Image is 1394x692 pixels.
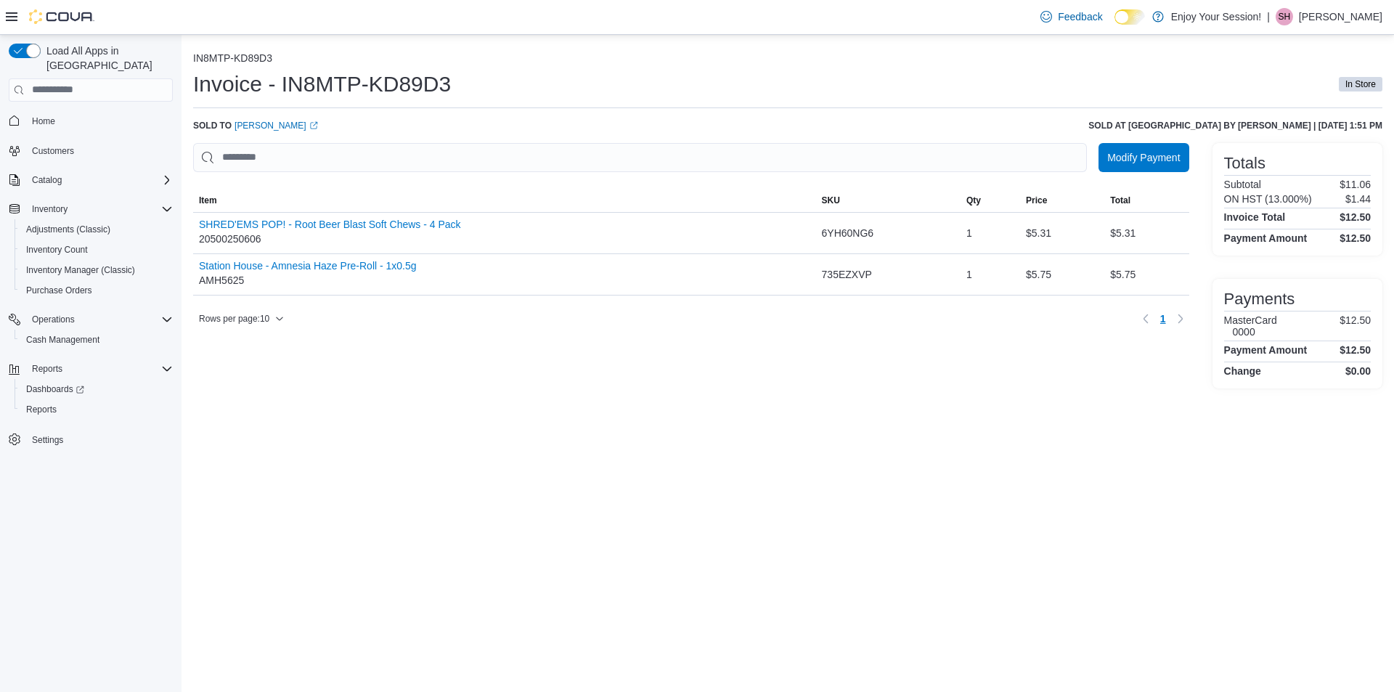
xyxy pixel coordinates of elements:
[961,189,1020,212] button: Qty
[20,261,173,279] span: Inventory Manager (Classic)
[199,219,461,230] button: SHRED'EMS POP! - Root Beer Blast Soft Chews - 4 Pack
[1154,307,1172,330] button: Page 1 of 1
[26,171,68,189] button: Catalog
[199,219,461,248] div: 20500250606
[29,9,94,24] img: Cova
[961,260,1020,289] div: 1
[193,143,1087,172] input: This is a search bar. As you type, the results lower in the page will automatically filter.
[1224,211,1286,223] h4: Invoice Total
[32,115,55,127] span: Home
[1340,211,1371,223] h4: $12.50
[3,199,179,219] button: Inventory
[1276,8,1293,25] div: Scott Harrocks
[1224,290,1295,308] h3: Payments
[1345,78,1376,91] span: In Store
[1154,307,1172,330] ul: Pagination for table: MemoryTable from EuiInMemoryTable
[20,282,173,299] span: Purchase Orders
[26,311,173,328] span: Operations
[235,120,318,131] a: [PERSON_NAME]External link
[41,44,173,73] span: Load All Apps in [GEOGRAPHIC_DATA]
[26,360,68,378] button: Reports
[1058,9,1102,24] span: Feedback
[1224,193,1312,205] h6: ON HST (13.000%)
[822,195,840,206] span: SKU
[1345,365,1371,377] h4: $0.00
[20,221,116,238] a: Adjustments (Classic)
[1099,143,1189,172] button: Modify Payment
[822,266,872,283] span: 735EZXVP
[1340,232,1371,244] h4: $12.50
[1267,8,1270,25] p: |
[199,260,417,272] button: Station House - Amnesia Haze Pre-Roll - 1x0.5g
[20,282,98,299] a: Purchase Orders
[3,359,179,379] button: Reports
[26,200,73,218] button: Inventory
[1224,155,1265,172] h3: Totals
[961,219,1020,248] div: 1
[26,113,61,130] a: Home
[20,380,173,398] span: Dashboards
[816,189,961,212] button: SKU
[1224,365,1261,377] h4: Change
[1279,8,1291,25] span: SH
[199,195,217,206] span: Item
[1114,9,1145,25] input: Dark Mode
[15,399,179,420] button: Reports
[15,240,179,260] button: Inventory Count
[26,430,173,448] span: Settings
[9,105,173,488] nav: Complex example
[1110,195,1130,206] span: Total
[1160,312,1166,326] span: 1
[20,221,173,238] span: Adjustments (Classic)
[32,174,62,186] span: Catalog
[26,334,99,346] span: Cash Management
[20,331,105,349] a: Cash Management
[1020,219,1104,248] div: $5.31
[26,311,81,328] button: Operations
[193,120,318,131] div: Sold to
[1088,120,1382,131] h6: Sold at [GEOGRAPHIC_DATA] by [PERSON_NAME] | [DATE] 1:51 PM
[193,70,451,99] h1: Invoice - IN8MTP-KD89D3
[32,363,62,375] span: Reports
[1107,150,1180,165] span: Modify Payment
[1171,8,1262,25] p: Enjoy Your Session!
[32,314,75,325] span: Operations
[193,52,1382,67] nav: An example of EuiBreadcrumbs
[1224,344,1308,356] h4: Payment Amount
[32,203,68,215] span: Inventory
[3,140,179,161] button: Customers
[1104,219,1189,248] div: $5.31
[3,170,179,190] button: Catalog
[15,330,179,350] button: Cash Management
[26,360,173,378] span: Reports
[3,110,179,131] button: Home
[1224,314,1277,326] h6: MasterCard
[20,261,141,279] a: Inventory Manager (Classic)
[199,260,417,289] div: AMH5625
[20,401,62,418] a: Reports
[15,219,179,240] button: Adjustments (Classic)
[1137,307,1189,330] nav: Pagination for table: MemoryTable from EuiInMemoryTable
[193,52,272,64] button: IN8MTP-KD89D3
[26,112,173,130] span: Home
[1020,189,1104,212] button: Price
[1340,344,1371,356] h4: $12.50
[15,379,179,399] a: Dashboards
[20,241,94,259] a: Inventory Count
[1104,260,1189,289] div: $5.75
[3,309,179,330] button: Operations
[26,264,135,276] span: Inventory Manager (Classic)
[1345,193,1371,205] p: $1.44
[20,331,173,349] span: Cash Management
[26,244,88,256] span: Inventory Count
[20,241,173,259] span: Inventory Count
[1026,195,1047,206] span: Price
[1339,77,1382,91] span: In Store
[26,171,173,189] span: Catalog
[309,121,318,130] svg: External link
[26,142,173,160] span: Customers
[1340,314,1371,338] p: $12.50
[193,310,290,327] button: Rows per page:10
[1224,179,1261,190] h6: Subtotal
